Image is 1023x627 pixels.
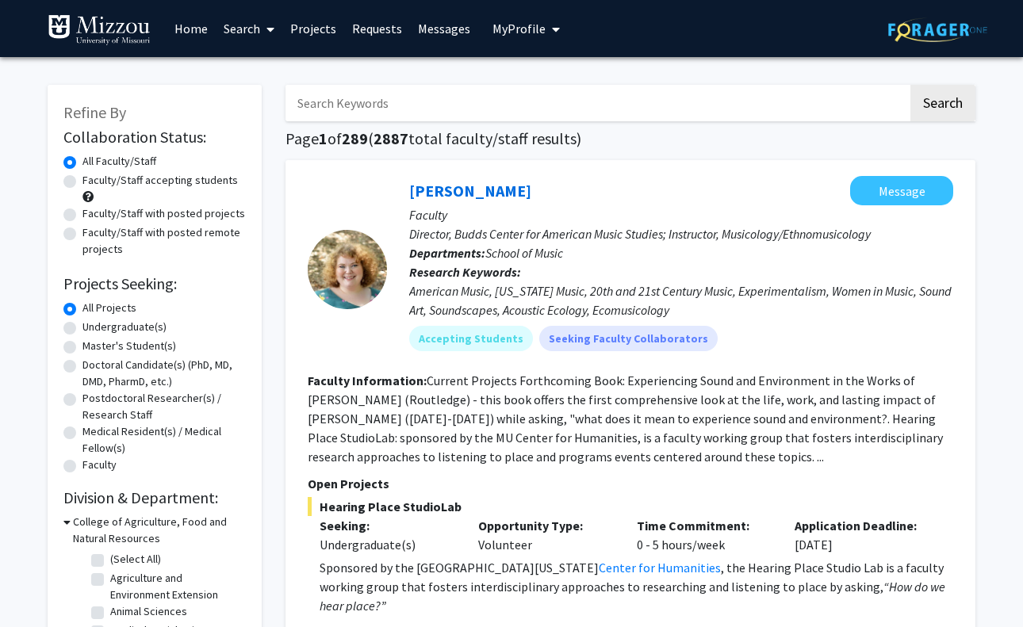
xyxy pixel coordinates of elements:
[410,1,478,56] a: Messages
[308,474,953,493] p: Open Projects
[478,516,613,535] p: Opportunity Type:
[850,176,953,205] button: Message Megan Murph
[637,516,772,535] p: Time Commitment:
[82,357,246,390] label: Doctoral Candidate(s) (PhD, MD, DMD, PharmD, etc.)
[409,245,485,261] b: Departments:
[910,85,975,121] button: Search
[282,1,344,56] a: Projects
[110,551,161,568] label: (Select All)
[795,516,929,535] p: Application Deadline:
[492,21,546,36] span: My Profile
[409,326,533,351] mat-chip: Accepting Students
[82,457,117,473] label: Faculty
[63,128,246,147] h2: Collaboration Status:
[82,319,167,335] label: Undergraduate(s)
[320,558,953,615] p: Sponsored by the [GEOGRAPHIC_DATA][US_STATE] , the Hearing Place Studio Lab is a faculty working ...
[625,516,784,554] div: 0 - 5 hours/week
[466,516,625,554] div: Volunteer
[110,570,242,603] label: Agriculture and Environment Extension
[308,497,953,516] span: Hearing Place StudioLab
[599,560,721,575] a: Center for Humanities
[285,129,975,148] h1: Page of ( total faculty/staff results)
[48,14,151,46] img: University of Missouri Logo
[374,128,408,148] span: 2887
[82,300,136,316] label: All Projects
[285,85,908,121] input: Search Keywords
[82,338,176,354] label: Master's Student(s)
[82,205,245,222] label: Faculty/Staff with posted projects
[342,128,368,148] span: 289
[320,516,454,535] p: Seeking:
[320,535,454,554] div: Undergraduate(s)
[539,326,718,351] mat-chip: Seeking Faculty Collaborators
[409,224,953,243] p: Director, Budds Center for American Music Studies; Instructor, Musicology/Ethnomusicology
[319,128,328,148] span: 1
[110,603,187,620] label: Animal Sciences
[167,1,216,56] a: Home
[63,102,126,122] span: Refine By
[82,224,246,258] label: Faculty/Staff with posted remote projects
[409,264,521,280] b: Research Keywords:
[82,390,246,423] label: Postdoctoral Researcher(s) / Research Staff
[63,274,246,293] h2: Projects Seeking:
[409,181,531,201] a: [PERSON_NAME]
[82,423,246,457] label: Medical Resident(s) / Medical Fellow(s)
[783,516,941,554] div: [DATE]
[409,281,953,319] div: American Music, [US_STATE] Music, 20th and 21st Century Music, Experimentalism, Women in Music, S...
[82,172,238,189] label: Faculty/Staff accepting students
[216,1,282,56] a: Search
[485,245,563,261] span: School of Music
[308,373,427,388] b: Faculty Information:
[409,205,953,224] p: Faculty
[344,1,410,56] a: Requests
[308,373,943,465] fg-read-more: Current Projects Forthcoming Book: Experiencing Sound and Environment in the Works of [PERSON_NAM...
[12,556,67,615] iframe: Chat
[888,17,987,42] img: ForagerOne Logo
[63,488,246,507] h2: Division & Department:
[82,153,156,170] label: All Faculty/Staff
[73,514,246,547] h3: College of Agriculture, Food and Natural Resources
